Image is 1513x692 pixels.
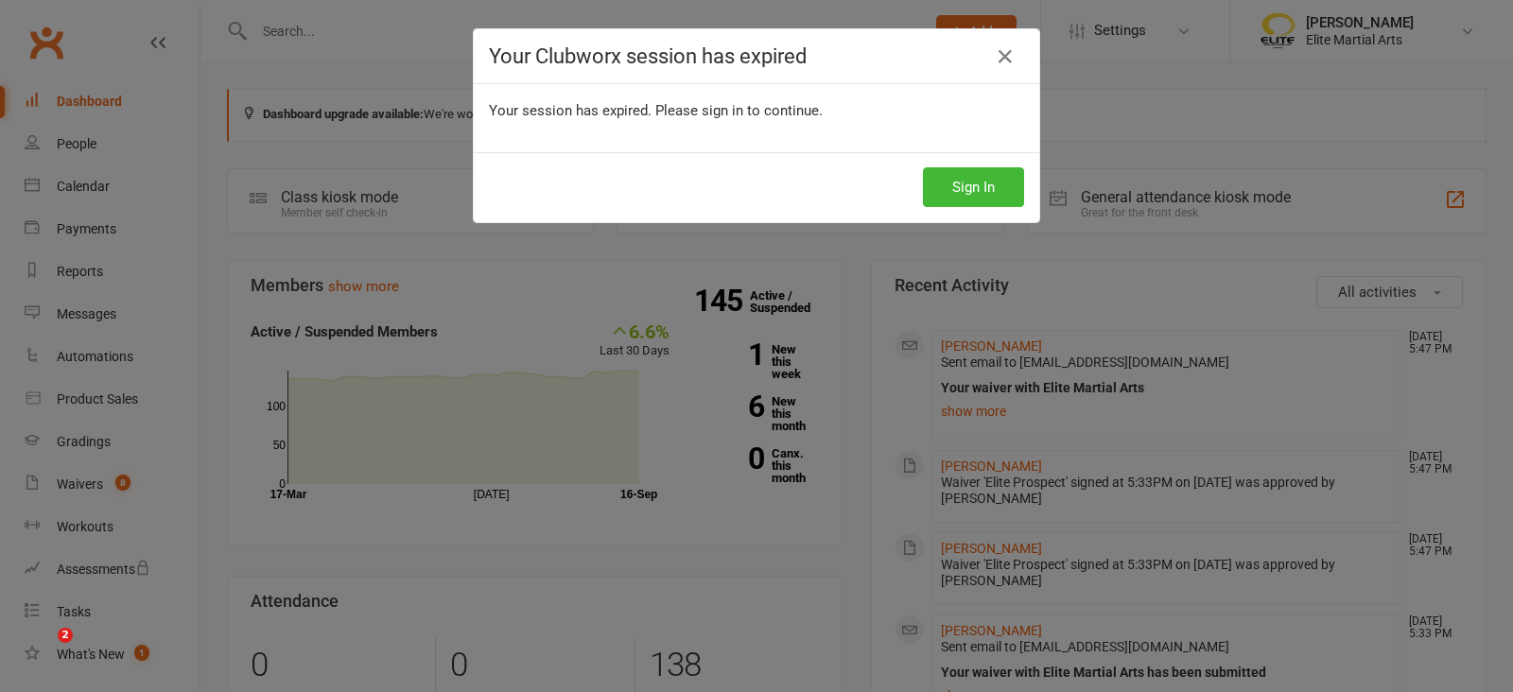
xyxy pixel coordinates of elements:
iframe: Intercom live chat [19,628,64,673]
a: Close [990,42,1020,72]
button: Sign In [923,167,1024,207]
span: Your session has expired. Please sign in to continue. [489,102,823,119]
h4: Your Clubworx session has expired [489,44,1024,68]
span: 2 [58,628,73,643]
